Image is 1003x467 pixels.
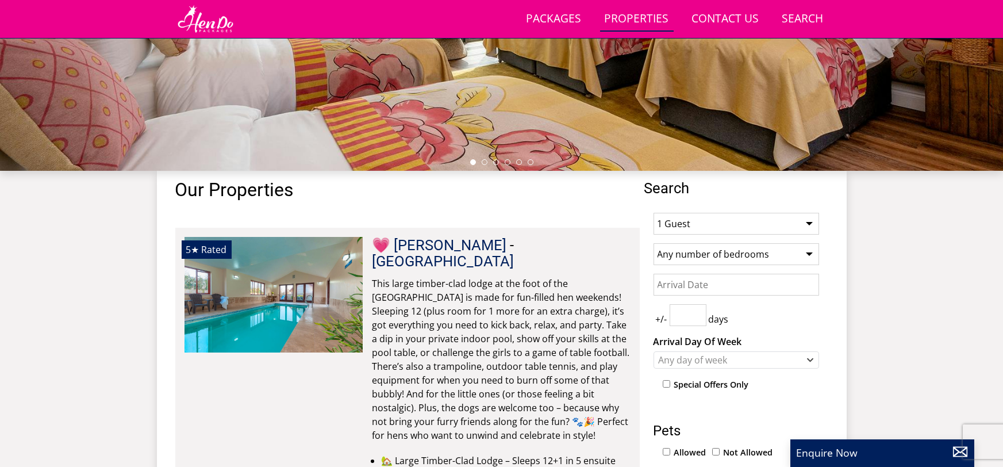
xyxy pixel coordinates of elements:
span: - [372,236,514,270]
span: 💗 THORNCOMBE has a 5 star rating under the Quality in Tourism Scheme [186,243,199,256]
a: 💗 [PERSON_NAME] [372,236,506,254]
a: Search [778,6,828,32]
a: Packages [522,6,586,32]
div: Combobox [654,351,819,369]
img: open-uri20250321-4642-j5t0j3.original. [185,237,363,352]
a: 5★ Rated [185,237,363,352]
span: +/- [654,312,670,326]
h1: Our Properties [175,180,640,200]
label: Special Offers Only [674,378,749,391]
span: Search [644,180,828,196]
p: This large timber-clad lodge at the foot of the [GEOGRAPHIC_DATA] is made for fun-filled hen week... [372,277,631,442]
label: Not Allowed [724,446,773,459]
a: Contact Us [687,6,764,32]
label: Allowed [674,446,706,459]
a: [GEOGRAPHIC_DATA] [372,252,514,270]
h3: Pets [654,423,819,438]
div: Any day of week [656,354,805,366]
span: days [706,312,731,326]
a: Properties [600,6,674,32]
input: Arrival Date [654,274,819,296]
span: Rated [202,243,227,256]
p: Enquire Now [796,445,969,460]
label: Arrival Day Of Week [654,335,819,349]
img: Hen Do Packages [175,5,236,33]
